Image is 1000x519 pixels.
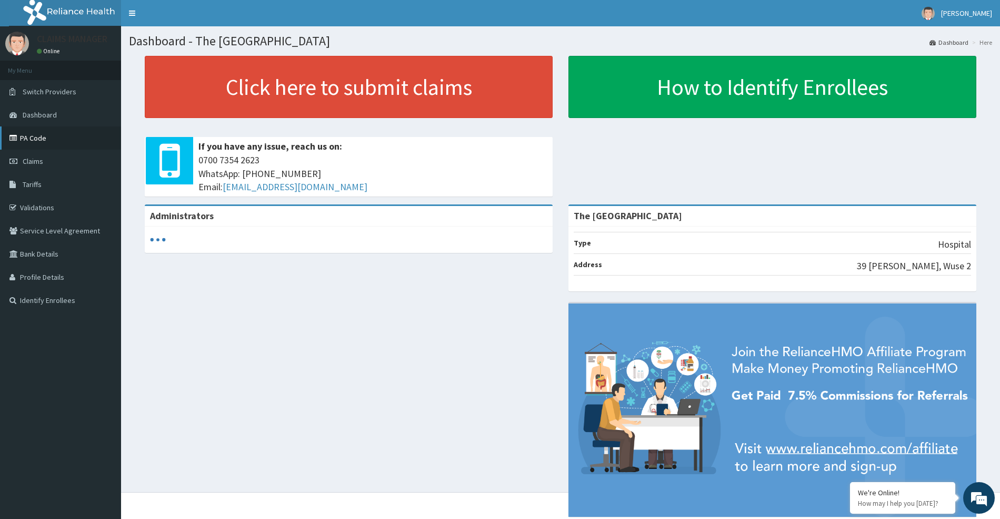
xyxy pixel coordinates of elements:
span: 0700 7354 2623 WhatsApp: [PHONE_NUMBER] Email: [198,153,547,194]
span: [PERSON_NAME] [941,8,992,18]
b: Address [574,260,602,269]
b: Administrators [150,210,214,222]
a: Dashboard [929,38,968,47]
span: Tariffs [23,180,42,189]
a: How to Identify Enrollees [568,56,976,118]
p: How may I help you today? [858,499,947,508]
a: Click here to submit claims [145,56,553,118]
li: Here [969,38,992,47]
img: User Image [5,32,29,55]
b: If you have any issue, reach us on: [198,140,342,152]
p: CLAIMS MANAGER [37,34,107,44]
img: User Image [922,7,935,20]
div: We're Online! [858,488,947,497]
p: Hospital [938,238,971,251]
a: [EMAIL_ADDRESS][DOMAIN_NAME] [223,181,367,193]
p: 39 [PERSON_NAME], Wuse 2 [857,259,971,273]
svg: audio-loading [150,232,166,248]
span: Claims [23,156,43,166]
a: Online [37,47,62,55]
span: Switch Providers [23,87,76,96]
h1: Dashboard - The [GEOGRAPHIC_DATA] [129,34,992,48]
b: Type [574,238,591,248]
img: provider-team-banner.png [568,303,976,517]
strong: The [GEOGRAPHIC_DATA] [574,210,682,222]
span: Dashboard [23,110,57,120]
